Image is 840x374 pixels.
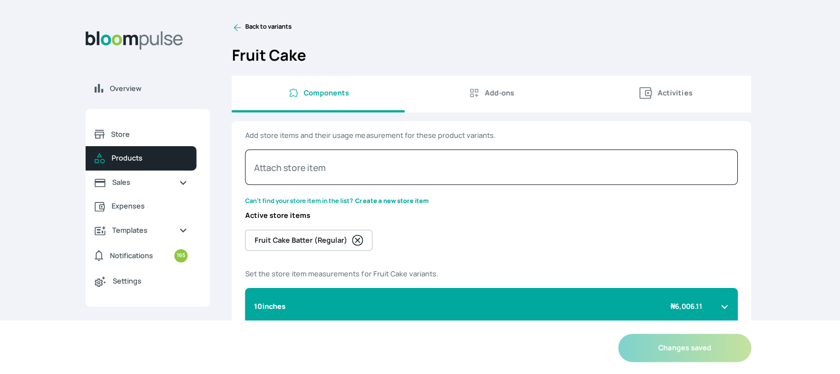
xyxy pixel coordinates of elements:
[114,200,190,211] span: Expenses
[247,130,738,140] p: Add store items and their usage measurement for these product variants.
[88,242,199,268] a: Notifications165
[88,122,199,146] a: Store
[247,196,430,205] button: Can't find your store item in the list?Create a new store item
[114,129,190,139] span: Store
[306,87,351,98] span: Components
[88,217,199,241] a: Templates
[257,234,350,244] span: Fruit Cake Batter (Regular)
[357,196,430,205] b: Create a new store item
[234,40,308,67] h2: Fruit Cake
[88,31,186,50] img: Bloom Logo
[88,268,199,292] a: Settings
[113,83,203,93] span: Overview
[113,249,156,260] span: Notifications
[247,149,738,184] input: Start typing to filter store items
[88,194,199,217] a: Expenses
[234,22,752,33] a: Back to variants
[88,76,212,100] a: Overview
[256,300,288,311] b: 10inches
[247,268,738,278] p: Set the store item measurements for Fruit Cake variants.
[88,22,212,361] aside: Sidebar
[671,300,703,311] span: 6,006.11
[115,177,172,187] span: Sales
[88,146,199,170] a: Products
[115,224,172,234] span: Templates
[619,333,752,361] button: Changes saved
[671,300,675,310] span: ₦
[177,248,190,261] small: 165
[247,210,738,220] p: Active store items
[486,87,515,98] span: Add-ons
[659,87,693,98] span: Activities
[88,170,199,194] a: Sales
[114,152,190,163] span: Products
[115,275,190,285] span: Settings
